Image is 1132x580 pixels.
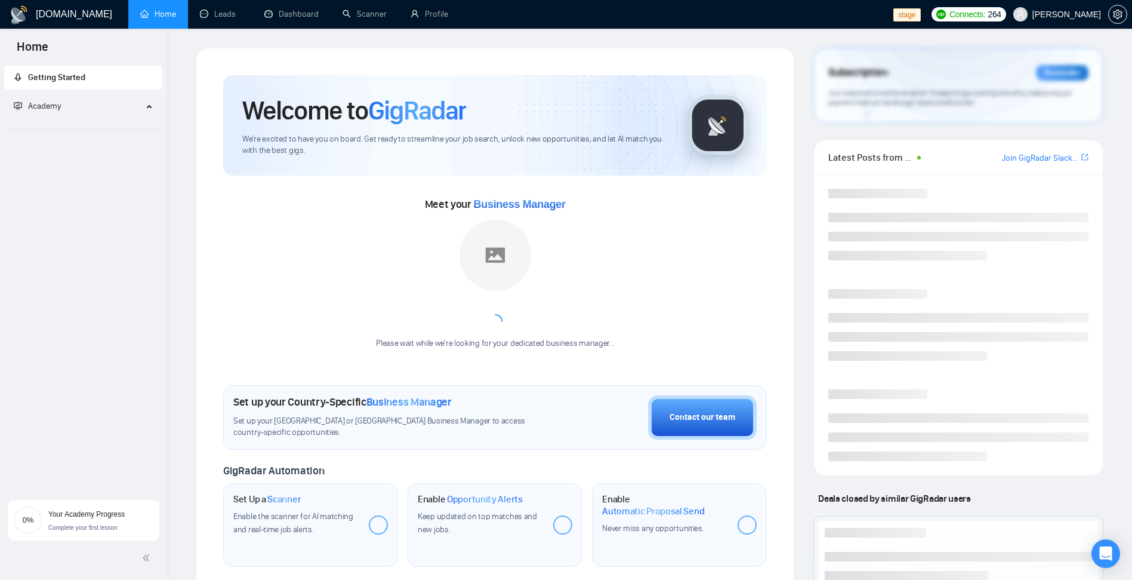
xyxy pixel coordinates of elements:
div: Contact our team [670,411,735,424]
h1: Set up your Country-Specific [233,395,452,409]
div: Reminder [1036,65,1088,81]
span: Business Manager [366,395,452,409]
img: upwork-logo.png [936,10,946,19]
span: GigRadar [368,94,466,127]
div: Please wait while we're looking for your dedicated business manager... [369,338,621,349]
span: Your Academy Progress [48,510,125,518]
a: dashboardDashboard [264,9,319,19]
span: loading [488,314,502,329]
span: Connects: [949,8,985,21]
span: Enable the scanner for AI matching and real-time job alerts. [233,511,353,535]
span: Subscription [828,63,887,83]
span: user [1016,10,1025,19]
span: rocket [14,73,22,81]
a: Join GigRadar Slack Community [1002,152,1079,165]
span: stage [893,8,920,22]
span: fund-projection-screen [14,102,22,110]
span: Automatic Proposal Send [602,505,704,517]
a: userProfile [411,9,448,19]
a: export [1081,152,1088,163]
span: Business Manager [474,198,566,210]
span: Meet your [425,198,566,211]
span: Getting Started [28,72,85,82]
img: placeholder.png [459,219,531,291]
a: homeHome [140,9,176,19]
span: Deals closed by similar GigRadar users [813,488,975,509]
span: Academy [28,101,61,111]
span: setting [1109,10,1127,19]
img: gigradar-logo.png [688,96,748,155]
li: Academy Homepage [4,123,162,131]
h1: Enable [418,493,523,505]
span: Keep updated on top matches and new jobs. [418,511,537,535]
a: searchScanner [343,9,387,19]
h1: Set Up a [233,493,301,505]
span: double-left [142,552,154,564]
img: logo [10,5,29,24]
span: Complete your first lesson [48,524,118,531]
span: export [1081,152,1088,162]
a: setting [1108,10,1127,19]
span: Home [7,38,58,63]
button: Contact our team [648,395,757,440]
span: Latest Posts from the GigRadar Community [828,150,913,165]
span: GigRadar Automation [223,464,324,477]
span: 264 [988,8,1001,21]
span: Opportunity Alerts [447,493,523,505]
li: Getting Started [4,66,162,90]
span: Never miss any opportunities. [602,523,704,533]
span: Set up your [GEOGRAPHIC_DATA] or [GEOGRAPHIC_DATA] Business Manager to access country-specific op... [233,416,547,438]
span: Scanner [267,493,301,505]
h1: Welcome to [242,94,466,127]
a: messageLeads [200,9,240,19]
span: 0% [14,516,42,524]
button: setting [1108,5,1127,24]
div: Open Intercom Messenger [1091,539,1120,568]
span: Academy [14,101,61,111]
h1: Enable [602,493,728,517]
span: Your subscription will be renewed. To keep things running smoothly, make sure your payment method... [828,88,1072,108]
span: We're excited to have you on board. Get ready to streamline your job search, unlock new opportuni... [242,134,669,156]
